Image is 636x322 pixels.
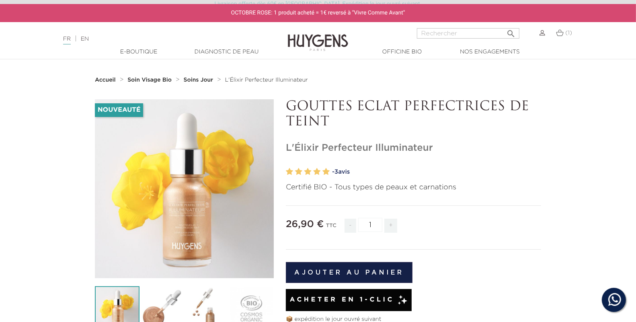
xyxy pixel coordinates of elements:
h1: L'Élixir Perfecteur Illuminateur [286,142,541,154]
input: Rechercher [417,28,519,39]
span: (1) [565,30,572,36]
strong: Soins Jour [184,77,213,83]
i:  [507,27,516,36]
strong: Soin Visage Bio [127,77,172,83]
span: - [345,219,356,233]
a: Soins Jour [184,77,215,83]
span: + [384,219,397,233]
a: E-Boutique [98,48,179,56]
p: Certifié BIO - Tous types de peaux et carnations [286,182,541,193]
strong: Accueil [95,77,116,83]
div: | [59,34,259,44]
a: -3avis [332,166,541,178]
span: 3 [334,169,338,175]
a: Accueil [95,77,117,83]
a: EN [81,36,89,42]
label: 2 [295,166,302,178]
a: FR [63,36,71,45]
input: Quantité [358,218,382,232]
button: Ajouter au panier [286,262,412,283]
a: Officine Bio [362,48,442,56]
img: Huygens [288,21,348,52]
a: Nos engagements [449,48,530,56]
li: Nouveauté [95,103,143,117]
label: 5 [322,166,330,178]
label: 4 [313,166,320,178]
label: 1 [286,166,293,178]
button:  [504,26,519,37]
span: 26,90 € [286,219,324,229]
label: 3 [304,166,312,178]
a: L'Élixir Perfecteur Illuminateur [225,77,308,83]
a: Diagnostic de peau [186,48,267,56]
a: Soin Visage Bio [127,77,174,83]
a: (1) [556,30,572,36]
p: GOUTTES ECLAT PERFECTRICES DE TEINT [286,99,541,130]
div: TTC [326,217,336,239]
